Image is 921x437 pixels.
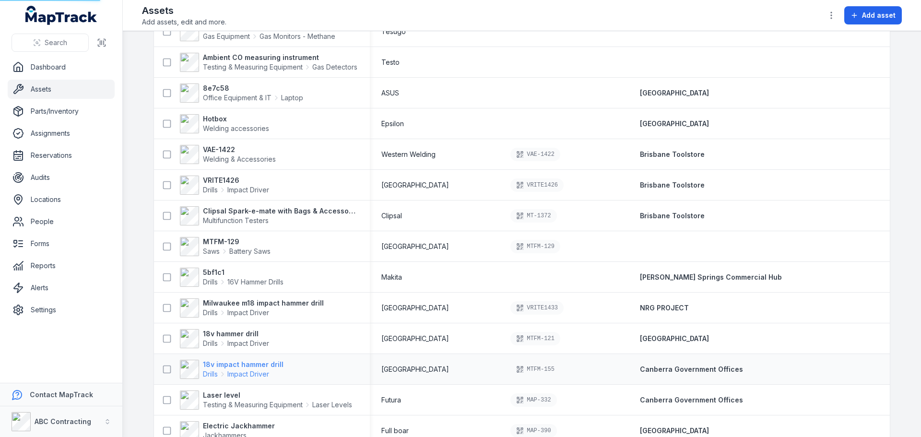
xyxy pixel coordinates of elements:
span: [GEOGRAPHIC_DATA] [381,242,449,251]
a: Ambient CO measuring instrumentTesting & Measuring EquipmentGas Detectors [180,53,357,72]
strong: Laser level [203,390,352,400]
strong: Clipsal Spark-e-mate with Bags & Accessories [203,206,358,216]
span: [GEOGRAPHIC_DATA] [640,334,709,343]
a: VAE-1422Welding & Accessories [180,145,276,164]
span: Brisbane Toolstore [640,150,705,158]
div: VAE-1422 [510,148,560,161]
span: [GEOGRAPHIC_DATA] [640,89,709,97]
strong: 18v hammer drill [203,329,269,339]
span: Testing & Measuring Equipment [203,400,303,410]
span: Add assets, edit and more. [142,17,226,27]
span: Brisbane Toolstore [640,181,705,189]
strong: ABC Contracting [35,417,91,425]
span: Canberra Government Offices [640,365,743,373]
strong: 8e7c58 [203,83,303,93]
a: Settings [8,300,115,319]
a: Clipsal Spark-e-mate with Bags & AccessoriesMultifunction Testers [180,206,358,225]
span: Full boar [381,426,409,436]
a: Reservations [8,146,115,165]
span: Makita [381,272,402,282]
a: [GEOGRAPHIC_DATA] [640,88,709,98]
div: MT-1372 [510,209,556,223]
span: [GEOGRAPHIC_DATA] [381,303,449,313]
a: Audits [8,168,115,187]
a: [GEOGRAPHIC_DATA] [640,334,709,343]
a: MapTrack [25,6,97,25]
strong: 5bf1c1 [203,268,283,277]
strong: Milwaukee m18 impact hammer drill [203,298,324,308]
span: Drills [203,308,218,318]
a: NRG PROJECT [640,303,689,313]
div: VRITE1426 [510,178,564,192]
a: Canberra Government Offices [640,395,743,405]
a: Alerts [8,278,115,297]
div: VRITE1433 [510,301,564,315]
span: Impact Driver [227,185,269,195]
strong: Electric Jackhammer [203,421,275,431]
a: HotboxWelding accessories [180,114,269,133]
span: Gas Equipment [203,32,250,41]
span: [GEOGRAPHIC_DATA] [640,119,709,128]
a: VRITE1426DrillsImpact Driver [180,176,269,195]
strong: MTFM-129 [203,237,271,247]
span: Tesugo [381,27,406,36]
strong: VRITE1426 [203,176,269,185]
a: 5bf1c1Drills16V Hammer Drills [180,268,283,287]
a: [GEOGRAPHIC_DATA] [640,426,709,436]
span: Add asset [862,11,896,20]
a: Dashboard [8,58,115,77]
button: Add asset [844,6,902,24]
span: Search [45,38,67,47]
span: [PERSON_NAME] Springs Commercial Hub [640,273,782,281]
span: [GEOGRAPHIC_DATA] [381,365,449,374]
span: Testing & Measuring Equipment [203,62,303,72]
strong: Hotbox [203,114,269,124]
span: Canberra Government Offices [640,396,743,404]
span: Saws [203,247,220,256]
strong: Ambient CO measuring instrument [203,53,357,62]
span: [GEOGRAPHIC_DATA] [381,180,449,190]
a: 8e7c58Office Equipment & ITLaptop [180,83,303,103]
a: Milwaukee m18 impact hammer drillDrillsImpact Driver [180,298,324,318]
a: Laser levelTesting & Measuring EquipmentLaser Levels [180,390,352,410]
a: Nitrogen RegulatorGas EquipmentGas Monitors - Methane [180,22,335,41]
div: MTFM-129 [510,240,560,253]
strong: VAE-1422 [203,145,276,154]
strong: Contact MapTrack [30,390,93,399]
span: Futura [381,395,401,405]
a: [PERSON_NAME] Springs Commercial Hub [640,272,782,282]
span: Impact Driver [227,369,269,379]
h2: Assets [142,4,226,17]
span: NRG PROJECT [640,304,689,312]
span: Clipsal [381,211,402,221]
button: Search [12,34,89,52]
a: MTFM-129SawsBattery Saws [180,237,271,256]
span: Office Equipment & IT [203,93,272,103]
a: People [8,212,115,231]
div: MTFM-121 [510,332,560,345]
a: Brisbane Toolstore [640,180,705,190]
span: Multifunction Testers [203,216,269,224]
span: Drills [203,339,218,348]
span: Gas Detectors [312,62,357,72]
span: Drills [203,369,218,379]
a: Parts/Inventory [8,102,115,121]
span: Impact Driver [227,308,269,318]
span: Gas Monitors - Methane [260,32,335,41]
a: Forms [8,234,115,253]
div: MAP-332 [510,393,556,407]
span: Western Welding [381,150,436,159]
span: Epsilon [381,119,404,129]
a: 18v impact hammer drillDrillsImpact Driver [180,360,283,379]
span: Laptop [281,93,303,103]
a: Canberra Government Offices [640,365,743,374]
a: Assets [8,80,115,99]
span: ASUS [381,88,399,98]
span: Welding accessories [203,124,269,132]
strong: 18v impact hammer drill [203,360,283,369]
a: Assignments [8,124,115,143]
span: Drills [203,277,218,287]
span: Brisbane Toolstore [640,212,705,220]
span: 16V Hammer Drills [227,277,283,287]
a: Locations [8,190,115,209]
